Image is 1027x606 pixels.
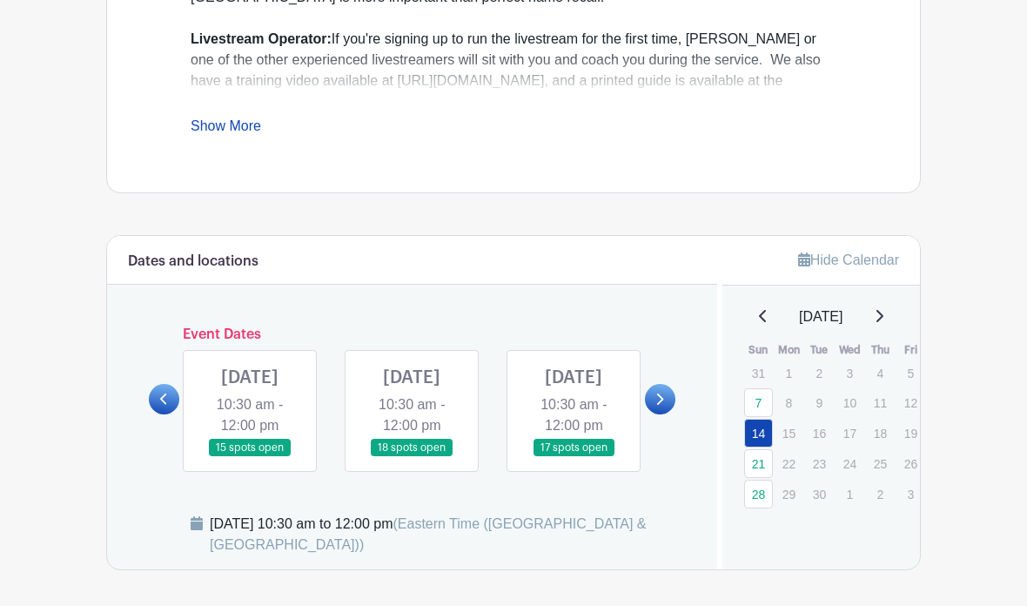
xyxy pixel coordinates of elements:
th: Thu [865,341,896,359]
p: 25 [866,450,895,477]
p: 29 [775,481,803,508]
h6: Dates and locations [128,253,258,270]
p: 19 [896,420,925,447]
p: 15 [775,420,803,447]
span: [DATE] [799,306,842,327]
a: 7 [744,388,773,417]
span: (Eastern Time ([GEOGRAPHIC_DATA] & [GEOGRAPHIC_DATA])) [210,516,647,552]
p: 12 [896,389,925,416]
h6: Event Dates [179,327,645,343]
a: 21 [744,449,773,478]
p: 30 [805,481,834,508]
p: 3 [896,481,925,508]
p: 2 [805,360,834,387]
p: 31 [744,360,773,387]
p: 8 [775,389,803,416]
th: Sun [743,341,774,359]
a: Hide Calendar [798,252,899,267]
th: Fri [896,341,926,359]
a: 28 [744,480,773,508]
p: 26 [896,450,925,477]
p: 1 [836,481,864,508]
p: 3 [836,360,864,387]
p: 5 [896,360,925,387]
p: 11 [866,389,895,416]
strong: Livestream Operator: [191,31,332,46]
p: 1 [775,360,803,387]
p: 22 [775,450,803,477]
p: 24 [836,450,864,477]
p: 16 [805,420,834,447]
p: 2 [866,481,895,508]
th: Tue [804,341,835,359]
th: Mon [774,341,804,359]
a: 14 [744,419,773,448]
th: Wed [835,341,865,359]
div: [DATE] 10:30 am to 12:00 pm [210,514,696,555]
p: 4 [866,360,895,387]
p: 10 [836,389,864,416]
p: 17 [836,420,864,447]
a: Show More [191,118,261,140]
p: 18 [866,420,895,447]
p: 23 [805,450,834,477]
p: 9 [805,389,834,416]
div: If you're signing up to run the livestream for the first time, [PERSON_NAME] or one of the other ... [191,29,836,112]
